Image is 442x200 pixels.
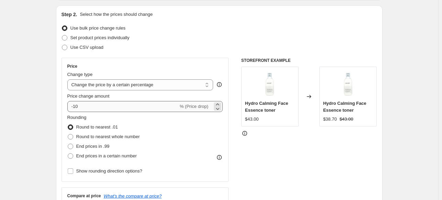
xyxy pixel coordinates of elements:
[67,115,87,120] span: Rounding
[76,124,118,130] span: Round to nearest .01
[245,101,288,113] span: Hydro Calming Face Essence toner
[62,11,77,18] h2: Step 2.
[70,45,103,50] span: Use CSV upload
[67,101,178,112] input: -15
[334,70,362,98] img: 43_80x.png
[323,116,337,123] div: $38.70
[323,101,366,113] span: Hydro Calming Face Essence toner
[241,58,377,63] h6: STOREFRONT EXAMPLE
[104,193,162,199] button: What's the compare at price?
[70,25,125,31] span: Use bulk price change rules
[216,81,223,88] div: help
[80,11,153,18] p: Select how the prices should change
[67,93,110,99] span: Price change amount
[76,168,142,174] span: Show rounding direction options?
[76,153,137,158] span: End prices in a certain number
[256,70,284,98] img: 43_80x.png
[76,144,110,149] span: End prices in .99
[180,104,208,109] span: % (Price drop)
[67,72,93,77] span: Change type
[67,64,77,69] h3: Price
[70,35,130,40] span: Set product prices individually
[340,116,353,123] strike: $43.00
[67,193,101,199] h3: Compare at price
[76,134,140,139] span: Round to nearest whole number
[245,116,259,123] div: $43.00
